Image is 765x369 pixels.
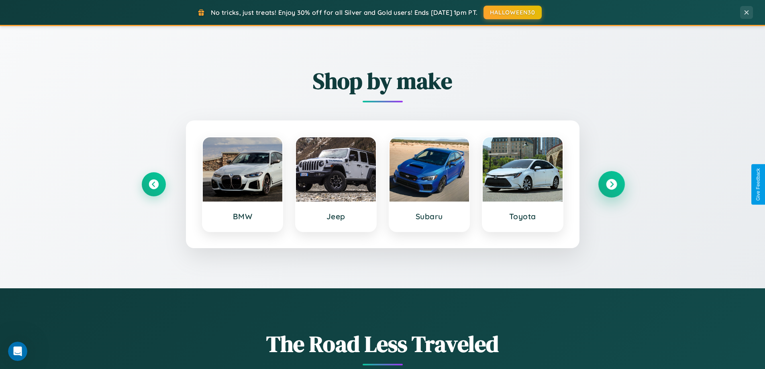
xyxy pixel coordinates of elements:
div: Give Feedback [755,168,761,201]
button: HALLOWEEN30 [483,6,542,19]
iframe: Intercom live chat [8,342,27,361]
h3: Toyota [491,212,555,221]
h2: Shop by make [142,65,624,96]
h3: BMW [211,212,275,221]
span: No tricks, just treats! Enjoy 30% off for all Silver and Gold users! Ends [DATE] 1pm PT. [211,8,477,16]
h3: Subaru [398,212,461,221]
h3: Jeep [304,212,368,221]
h1: The Road Less Traveled [142,328,624,359]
